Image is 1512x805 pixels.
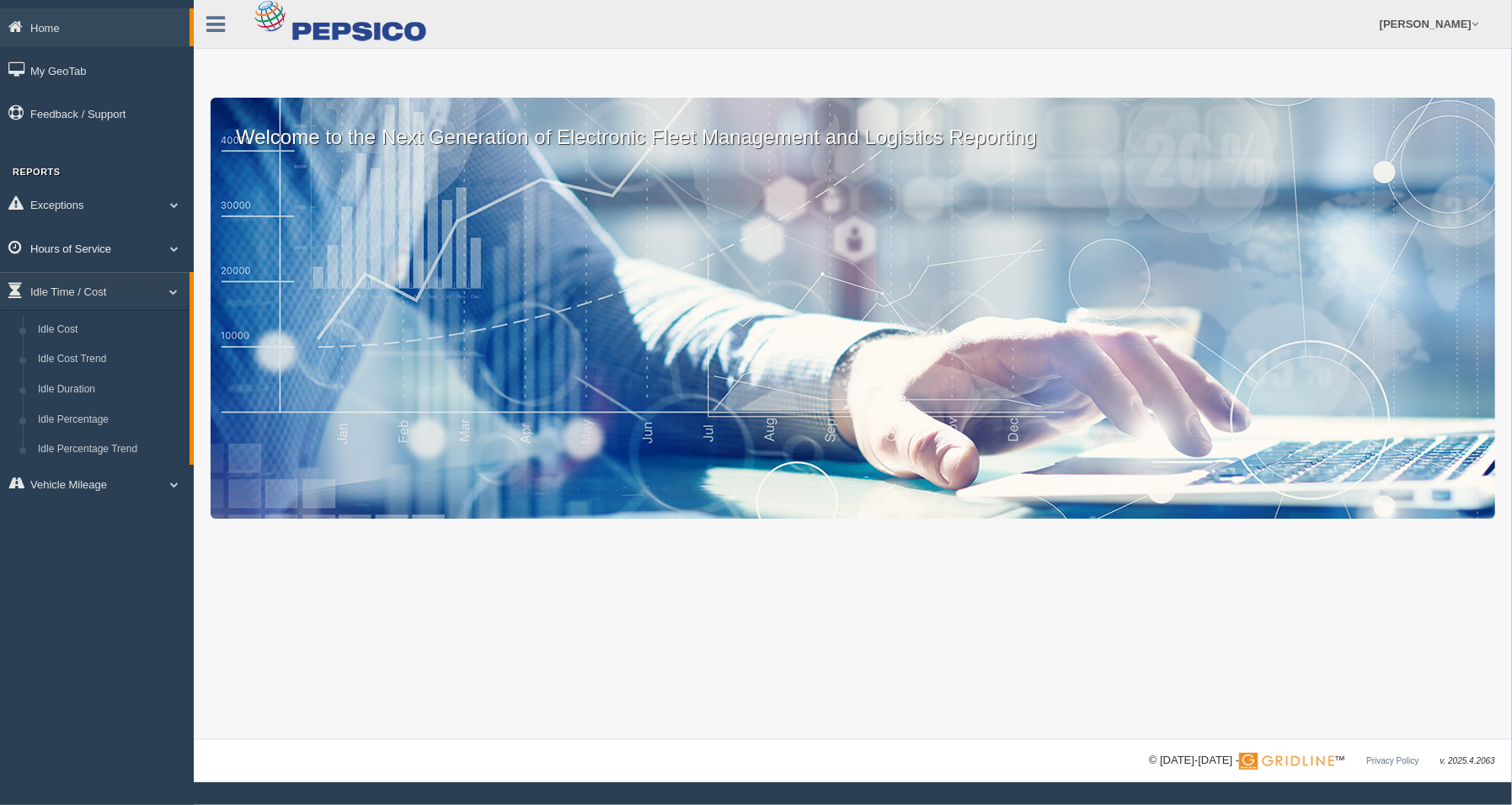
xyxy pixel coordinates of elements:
[1239,753,1334,770] img: Gridline
[30,375,190,405] a: Idle Duration
[211,98,1495,152] p: Welcome to the Next Generation of Electronic Fleet Management and Logistics Reporting
[30,405,190,435] a: Idle Percentage
[1149,752,1495,770] div: © [DATE]-[DATE] - ™
[30,434,190,465] a: Idle Percentage Trend
[30,344,190,375] a: Idle Cost Trend
[30,315,190,345] a: Idle Cost
[1440,756,1495,765] span: v. 2025.4.2063
[1366,756,1419,765] a: Privacy Policy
